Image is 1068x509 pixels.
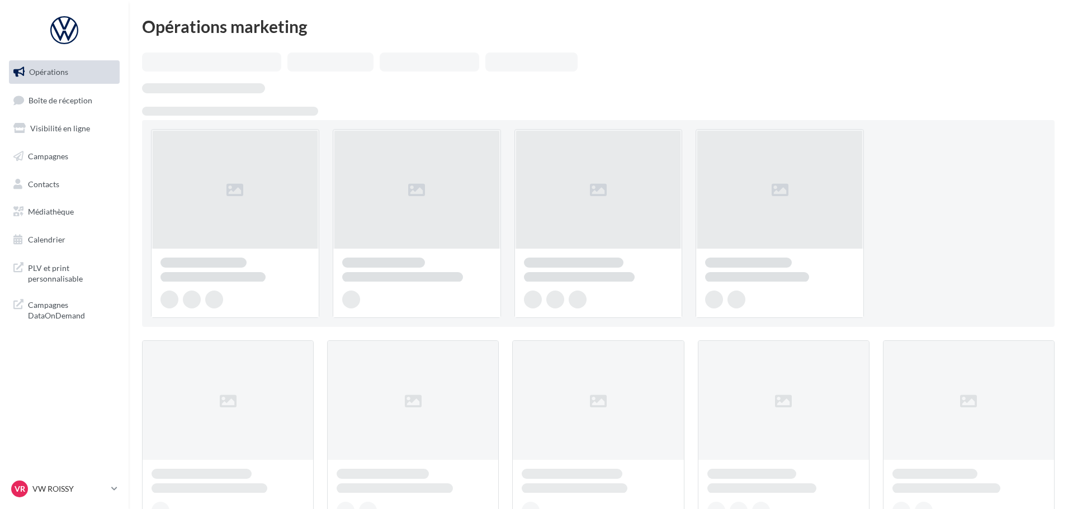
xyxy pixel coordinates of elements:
a: Visibilité en ligne [7,117,122,140]
a: PLV et print personnalisable [7,256,122,289]
a: Campagnes DataOnDemand [7,293,122,326]
span: Contacts [28,179,59,188]
span: Campagnes DataOnDemand [28,297,115,321]
a: Calendrier [7,228,122,251]
span: PLV et print personnalisable [28,260,115,284]
a: VR VW ROISSY [9,478,120,500]
div: Opérations marketing [142,18,1055,35]
a: Boîte de réception [7,88,122,112]
span: Calendrier [28,235,65,244]
span: Opérations [29,67,68,77]
span: Visibilité en ligne [30,123,90,133]
a: Opérations [7,60,122,84]
span: Médiathèque [28,207,74,216]
a: Contacts [7,173,122,196]
a: Campagnes [7,145,122,168]
span: Campagnes [28,151,68,161]
span: VR [15,483,25,494]
a: Médiathèque [7,200,122,223]
p: VW ROISSY [32,483,107,494]
span: Boîte de réception [29,95,92,104]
